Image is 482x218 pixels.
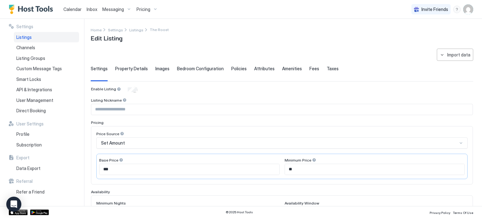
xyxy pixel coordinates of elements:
a: Terms Of Use [453,209,473,215]
a: API & Integrations [14,84,79,95]
a: User Management [14,95,79,106]
span: Referral [16,178,33,184]
a: Channels [14,42,79,53]
span: Amenities [282,66,302,72]
span: Set Amount [101,140,125,146]
a: App Store [9,210,28,215]
a: Inbox [87,6,97,13]
span: Images [155,66,169,72]
span: Settings [91,66,108,72]
a: Listing Groups [14,53,79,64]
span: Profile [16,131,29,137]
span: Fees [309,66,319,72]
span: Smart Locks [16,77,41,82]
a: Subscription [14,140,79,150]
span: Edit Listing [91,33,122,42]
a: Calendar [63,6,82,13]
span: User Settings [16,121,44,127]
span: Export [16,155,29,161]
a: Host Tools Logo [9,5,56,14]
a: Smart Locks [14,74,79,85]
span: Calendar [63,7,82,12]
span: Availability [91,189,110,194]
a: Direct Booking [14,105,79,116]
a: Custom Message Tags [14,63,79,74]
span: Breadcrumb [150,27,169,32]
div: Breadcrumb [129,26,143,33]
div: Breadcrumb [91,26,102,33]
div: menu [453,6,461,13]
span: Refer a Friend [16,189,45,195]
span: Taxes [327,66,339,72]
div: Open Intercom Messenger [6,197,21,212]
span: Channels [16,45,35,51]
span: Inbox [87,7,97,12]
span: API & Integrations [16,87,52,93]
span: Property Details [115,66,148,72]
span: Listings [129,28,143,32]
span: Base Price [99,158,118,162]
input: Input Field [99,164,279,175]
span: Settings [16,24,33,29]
span: Settings [108,28,123,32]
a: Privacy Policy [430,209,450,215]
button: Import data [437,49,473,61]
a: Profile [14,129,79,140]
input: Input Field [91,104,473,115]
span: Home [91,28,102,32]
a: Home [91,26,102,33]
a: Listings [14,32,79,43]
a: Data Export [14,163,79,174]
span: User Management [16,98,53,103]
a: Settings [108,26,123,33]
span: Custom Message Tags [16,66,62,72]
span: Subscription [16,142,42,148]
span: Enable Listing [91,87,116,91]
a: Listings [129,26,143,33]
span: Attributes [254,66,275,72]
span: Policies [231,66,247,72]
span: Terms Of Use [453,211,473,215]
span: Minimum Nights [96,201,126,205]
span: Data Export [16,166,40,171]
span: Pricing [91,120,104,125]
div: Breadcrumb [108,26,123,33]
span: Availability Window [285,201,319,205]
span: Bedroom Configuration [177,66,224,72]
div: User profile [463,4,473,14]
a: Google Play Store [30,210,49,215]
span: Messaging [102,7,124,12]
span: Invite Friends [421,7,448,12]
span: © 2025 Host Tools [226,210,253,214]
a: Refer a Friend [14,187,79,197]
span: Listings [16,35,32,40]
div: Import data [447,51,470,58]
span: Pricing [137,7,150,12]
span: Minimum Price [285,158,311,162]
input: Input Field [285,164,465,175]
span: Direct Booking [16,108,46,114]
span: Price Source [96,131,119,136]
span: Privacy Policy [430,211,450,215]
span: Listing Groups [16,56,45,61]
span: Listing Nickname [91,98,122,103]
